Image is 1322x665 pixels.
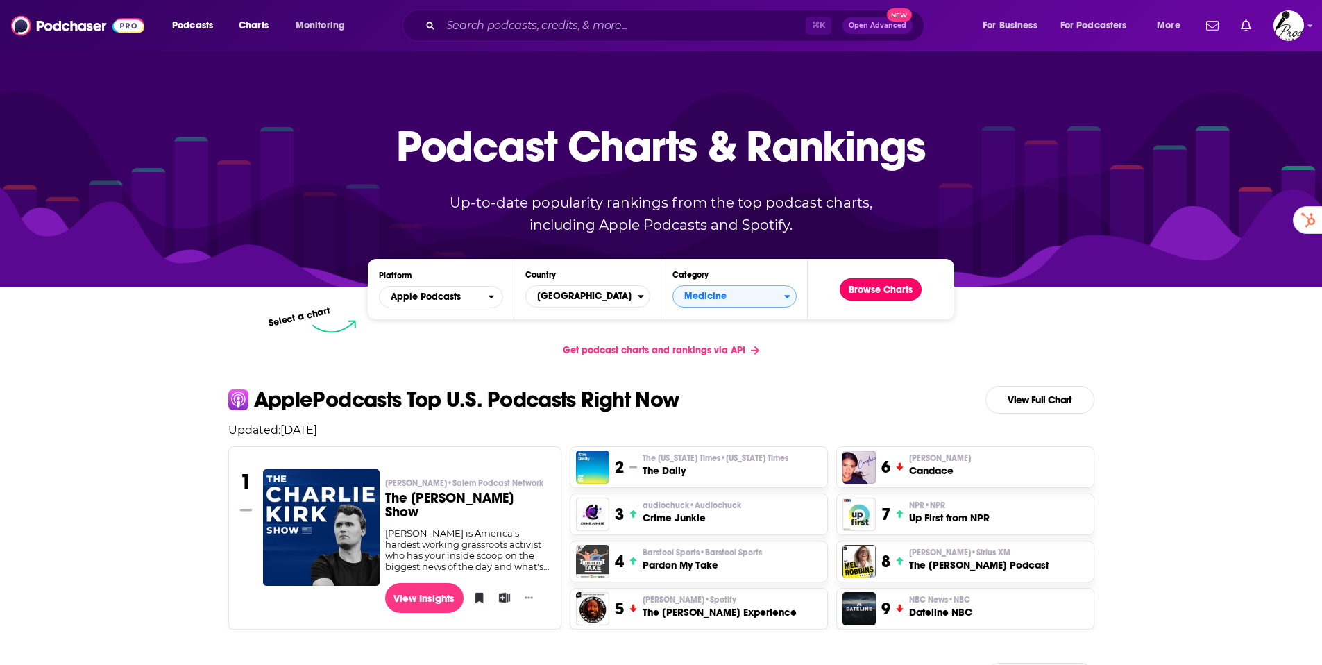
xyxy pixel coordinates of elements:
a: The Charlie Kirk Show [263,469,380,585]
img: apple Icon [228,389,248,410]
a: The Joe Rogan Experience [576,592,609,625]
span: NPR [909,500,945,511]
h3: The Daily [643,464,788,478]
span: • Salem Podcast Network [447,478,543,488]
p: Select a chart [268,305,332,329]
span: [PERSON_NAME] [909,453,971,464]
a: audiochuck•AudiochuckCrime Junkie [643,500,741,525]
span: NBC News [909,594,970,605]
a: [PERSON_NAME]•Salem Podcast NetworkThe [PERSON_NAME] Show [385,478,550,528]
h3: The [PERSON_NAME] Show [385,491,550,519]
span: New [887,8,912,22]
a: [PERSON_NAME]•SpotifyThe [PERSON_NAME] Experience [643,594,797,619]
span: audiochuck [643,500,741,511]
img: Up First from NPR [842,498,876,531]
span: [GEOGRAPHIC_DATA] [526,285,637,308]
img: The Daily [576,451,609,484]
a: View Full Chart [985,386,1094,414]
span: • Audiochuck [689,500,741,510]
span: Open Advanced [849,22,906,29]
span: Charts [239,16,269,35]
div: Search podcasts, credits, & more... [416,10,938,42]
h3: The [PERSON_NAME] Experience [643,605,797,619]
span: Podcasts [172,16,213,35]
img: The Mel Robbins Podcast [842,545,876,578]
img: Candace [842,451,876,484]
h3: Dateline NBC [909,605,972,619]
p: Updated: [DATE] [217,423,1105,437]
button: open menu [162,15,231,37]
h3: 1 [240,469,252,494]
button: open menu [1051,15,1147,37]
p: Joe Rogan • Spotify [643,594,797,605]
h3: Pardon My Take [643,558,762,572]
h3: 8 [881,551,890,572]
h3: Crime Junkie [643,511,741,525]
p: NBC News • NBC [909,594,972,605]
img: Podchaser - Follow, Share and Rate Podcasts [11,12,144,39]
button: open menu [286,15,363,37]
p: audiochuck • Audiochuck [643,500,741,511]
span: • Spotify [704,595,736,605]
button: Bookmark Podcast [469,587,483,608]
img: The Charlie Kirk Show [263,469,380,586]
button: open menu [379,286,503,308]
p: Apple Podcasts Top U.S. Podcasts Right Now [254,389,679,411]
span: • Barstool Sports [700,548,762,557]
a: [PERSON_NAME]Candace [909,453,971,478]
span: More [1157,16,1180,35]
p: Up-to-date popularity rankings from the top podcast charts, including Apple Podcasts and Spotify. [423,192,900,236]
span: [PERSON_NAME] [643,594,736,605]
h3: 7 [881,504,890,525]
span: For Business [983,16,1037,35]
p: Podcast Charts & Rankings [396,101,926,191]
button: Add to List [494,587,508,608]
span: Monitoring [296,16,345,35]
img: Pardon My Take [576,545,609,578]
img: Crime Junkie [576,498,609,531]
img: User Profile [1273,10,1304,41]
a: Show notifications dropdown [1235,14,1257,37]
a: View Insights [385,583,464,613]
button: Browse Charts [840,278,922,301]
img: select arrow [312,320,356,333]
a: Dateline NBC [842,592,876,625]
h3: 9 [881,598,890,619]
p: Charlie Kirk • Salem Podcast Network [385,478,550,489]
h3: 5 [615,598,624,619]
span: • NPR [924,500,945,510]
a: NBC News•NBCDateline NBC [909,594,972,619]
input: Search podcasts, credits, & more... [441,15,806,37]
span: For Podcasters [1060,16,1127,35]
span: ⌘ K [806,17,831,35]
span: Medicine [673,285,784,308]
button: Open AdvancedNew [842,17,913,34]
span: • NBC [948,595,970,605]
a: Barstool Sports•Barstool SportsPardon My Take [643,547,762,572]
span: [PERSON_NAME] [909,547,1010,558]
button: open menu [1147,15,1198,37]
span: Apple Podcasts [391,292,461,302]
span: The [US_STATE] Times [643,453,788,464]
h3: 2 [615,457,624,478]
span: Logged in as sdonovan [1273,10,1304,41]
p: NPR • NPR [909,500,990,511]
h3: 6 [881,457,890,478]
span: • [US_STATE] Times [720,453,788,463]
p: The New York Times • New York Times [643,453,788,464]
button: Categories [672,285,797,308]
div: [PERSON_NAME] is America's hardest working grassroots activist who has your inside scoop on the b... [385,528,550,572]
a: [PERSON_NAME]•Sirius XMThe [PERSON_NAME] Podcast [909,547,1049,572]
h3: Candace [909,464,971,478]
